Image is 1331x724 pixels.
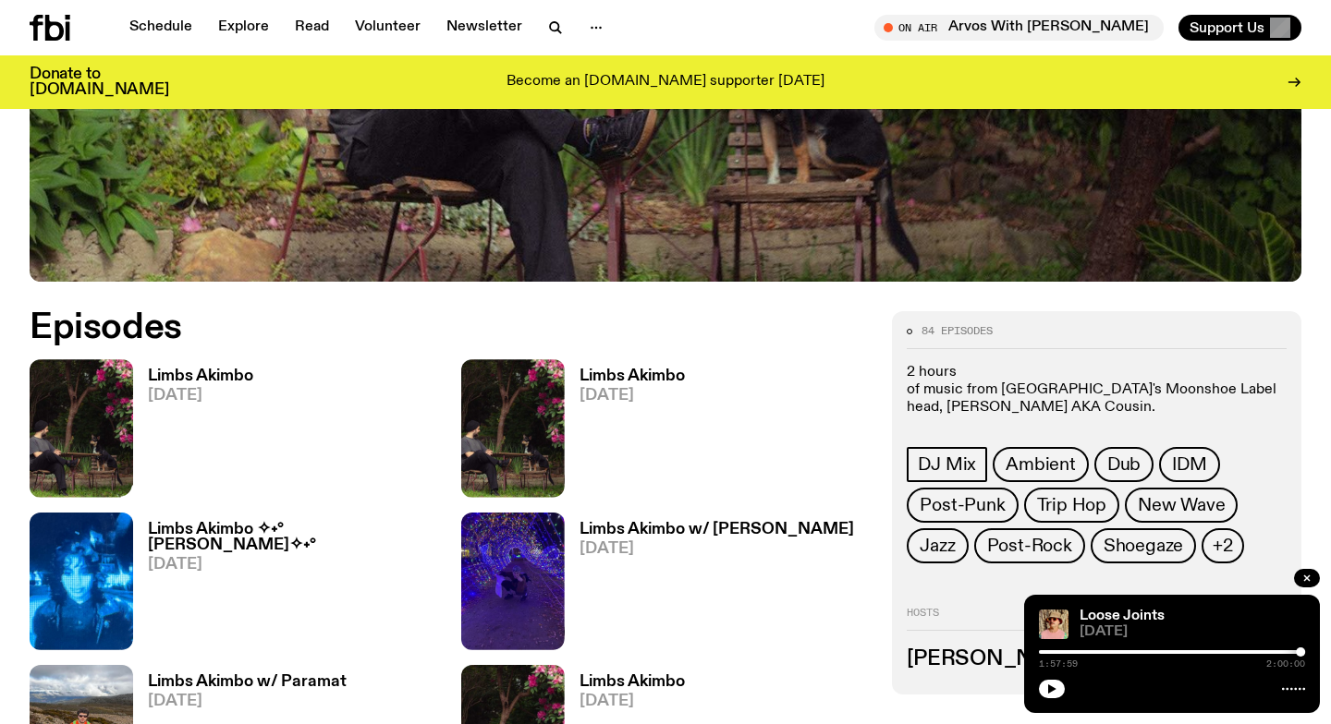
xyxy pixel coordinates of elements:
button: Support Us [1178,15,1301,41]
span: Post-Punk [920,495,1005,515]
span: Support Us [1190,19,1264,36]
h3: [PERSON_NAME] Fester [907,649,1287,670]
h3: Donate to [DOMAIN_NAME] [30,66,169,98]
span: Dub [1107,454,1141,475]
h3: Limbs Akimbo [580,368,685,384]
a: Dub [1094,447,1154,482]
p: Become an [DOMAIN_NAME] supporter [DATE] [507,74,824,90]
a: Read [284,15,340,41]
span: Jazz [920,536,955,556]
a: Limbs Akimbo[DATE] [133,368,253,497]
h3: Limbs Akimbo ✧˖°[PERSON_NAME]✧˖° [148,522,439,553]
span: Ambient [1006,454,1076,475]
a: Limbs Akimbo[DATE] [565,368,685,497]
span: +2 [1213,536,1233,556]
a: Limbs Akimbo w/ [PERSON_NAME][DATE] [565,522,854,650]
a: DJ Mix [907,447,987,482]
a: Post-Rock [974,528,1085,563]
a: Newsletter [435,15,533,41]
span: [DATE] [148,557,439,573]
span: [DATE] [148,388,253,404]
h3: Limbs Akimbo [148,368,253,384]
img: Tyson stands in front of a paperbark tree wearing orange sunglasses, a suede bucket hat and a pin... [1039,609,1068,639]
span: Trip Hop [1037,495,1106,515]
span: [DATE] [1080,625,1305,639]
span: [DATE] [148,694,347,709]
h3: Limbs Akimbo [580,674,685,690]
a: Loose Joints [1080,609,1165,623]
a: Post-Punk [907,488,1018,523]
a: New Wave [1125,488,1238,523]
span: 1:57:59 [1039,659,1078,669]
img: Jackson sits at an outdoor table, legs crossed and gazing at a black and brown dog also sitting a... [461,359,565,497]
a: Trip Hop [1024,488,1119,523]
a: Jazz [907,528,968,563]
span: 2:00:00 [1266,659,1305,669]
a: IDM [1159,447,1219,482]
a: Schedule [118,15,203,41]
span: [DATE] [580,541,854,557]
button: +2 [1202,528,1244,563]
a: Shoegaze [1091,528,1196,563]
span: New Wave [1138,495,1225,515]
span: IDM [1172,454,1206,475]
span: [DATE] [580,388,685,404]
img: Jackson sits at an outdoor table, legs crossed and gazing at a black and brown dog also sitting a... [30,359,133,497]
h3: Limbs Akimbo w/ Paramat [148,674,347,690]
span: DJ Mix [918,454,976,475]
span: Post-Rock [987,536,1072,556]
h2: Hosts [907,608,1287,630]
a: Ambient [993,447,1089,482]
a: Volunteer [344,15,432,41]
a: Explore [207,15,280,41]
span: [DATE] [580,694,685,709]
a: Limbs Akimbo ✧˖°[PERSON_NAME]✧˖°[DATE] [133,522,439,650]
button: On AirArvos With [PERSON_NAME] [874,15,1164,41]
span: Shoegaze [1104,536,1183,556]
h2: Episodes [30,311,870,344]
span: 84 episodes [922,326,993,336]
p: 2 hours of music from [GEOGRAPHIC_DATA]'s Moonshoe Label head, [PERSON_NAME] AKA Cousin. [907,364,1287,417]
h3: Limbs Akimbo w/ [PERSON_NAME] [580,522,854,537]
